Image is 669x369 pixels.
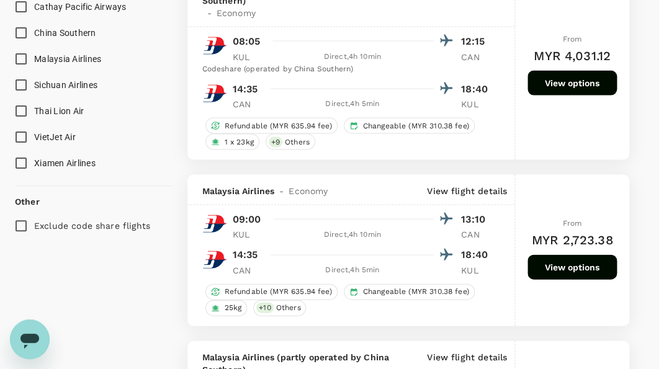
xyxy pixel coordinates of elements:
iframe: Button to launch messaging window [10,319,50,359]
div: Direct , 4h 5min [271,264,434,277]
span: - [202,7,217,19]
img: MH [202,81,227,106]
p: CAN [461,228,492,241]
span: Cathay Pacific Airways [34,2,127,12]
span: + 9 [269,137,282,148]
p: 12:15 [461,34,492,49]
span: Changeable (MYR 310.38 fee) [358,121,474,131]
span: Others [280,137,315,148]
p: KUL [461,264,492,277]
p: CAN [233,98,264,110]
div: Direct , 4h 10min [271,229,434,241]
span: Changeable (MYR 310.38 fee) [358,287,474,297]
img: MH [202,33,227,58]
p: 18:40 [461,247,492,262]
span: + 10 [256,303,273,313]
span: 1 x 23kg [220,137,259,148]
p: CAN [461,51,492,63]
p: KUL [233,228,264,241]
img: MH [202,211,227,236]
p: 14:35 [233,82,258,97]
span: China Southern [34,28,96,38]
button: View options [528,255,617,280]
div: Codeshare (operated by China Southern) [202,63,493,76]
span: Refundable (MYR 635.94 fee) [220,287,337,297]
p: KUL [461,98,492,110]
div: Direct , 4h 5min [271,98,434,110]
span: Economy [217,7,256,19]
span: From [563,219,582,228]
span: Sichuan Airlines [34,80,97,90]
span: - [274,185,289,197]
span: Xiamen Airlines [34,158,96,168]
button: View options [528,71,617,96]
p: Exclude code share flights [34,220,150,232]
h6: MYR 4,031.12 [534,46,611,66]
p: 09:00 [233,212,261,227]
p: 14:35 [233,247,258,262]
span: Malaysia Airlines [34,54,101,64]
span: From [563,35,582,43]
p: Other [15,195,40,208]
div: Direct , 4h 10min [271,51,434,63]
span: 25kg [220,303,247,313]
p: 08:05 [233,34,261,49]
p: KUL [233,51,264,63]
span: Malaysia Airlines [202,185,275,197]
p: 13:10 [461,212,492,227]
h6: MYR 2,723.38 [532,230,613,250]
span: VietJet Air [34,132,76,142]
p: 18:40 [461,82,492,97]
img: MH [202,247,227,272]
span: Others [271,303,306,313]
span: Economy [289,185,328,197]
span: Thai Lion Air [34,106,84,116]
p: View flight details [427,185,507,197]
p: CAN [233,264,264,277]
span: Refundable (MYR 635.94 fee) [220,121,337,131]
